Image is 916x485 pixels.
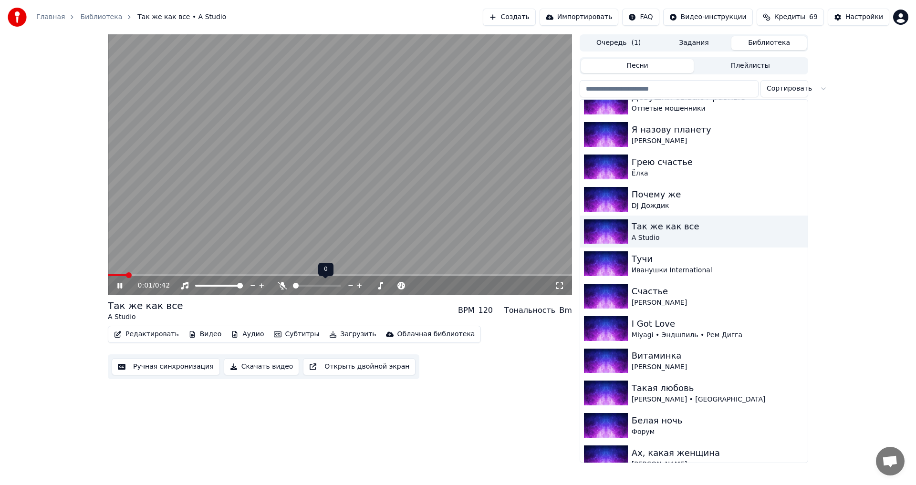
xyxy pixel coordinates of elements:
button: Плейлисты [694,59,807,73]
div: DJ Дождик [632,201,804,211]
button: Скачать видео [224,358,300,375]
div: Витаминка [632,349,804,362]
div: [PERSON_NAME] [632,460,804,469]
img: youka [8,8,27,27]
div: Такая любовь [632,382,804,395]
button: Кредиты69 [757,9,824,26]
button: Субтитры [270,328,323,341]
div: Так же как все [108,299,183,312]
button: Настройки [828,9,889,26]
div: Тучи [632,252,804,266]
span: Так же как все • A Studio [137,12,226,22]
button: Ручная синхронизация [112,358,220,375]
div: Облачная библиотека [397,330,475,339]
div: Почему же [632,188,804,201]
div: Тональность [504,305,555,316]
div: Ёлка [632,169,804,178]
div: I Got Love [632,317,804,330]
div: Miyagi • Эндшпиль • Рем Дигга [632,330,804,340]
div: Белая ночь [632,414,804,427]
button: Открыть двойной экран [303,358,416,375]
button: Загрузить [325,328,380,341]
span: Кредиты [774,12,805,22]
a: Библиотека [80,12,122,22]
span: 0:42 [155,281,170,290]
span: ( 1 ) [631,38,641,48]
button: Очередь [581,36,656,50]
button: Импортировать [540,9,619,26]
div: / [138,281,161,290]
div: BPM [458,305,474,316]
div: Bm [559,305,572,316]
span: Сортировать [767,84,812,93]
button: FAQ [622,9,659,26]
div: Открытый чат [876,447,905,475]
button: Создать [483,9,535,26]
div: Иванушки International [632,266,804,275]
button: Видео-инструкции [663,9,753,26]
button: Аудио [227,328,268,341]
span: 69 [809,12,818,22]
div: Отпетые мошенники [632,104,804,114]
div: Грею счастье [632,155,804,169]
div: A Studio [108,312,183,322]
button: Видео [185,328,226,341]
div: 0 [318,263,333,276]
div: Так же как все [632,220,804,233]
div: 120 [478,305,493,316]
a: Главная [36,12,65,22]
div: Счастье [632,285,804,298]
div: [PERSON_NAME] • [GEOGRAPHIC_DATA] [632,395,804,404]
button: Библиотека [731,36,807,50]
div: Настройки [845,12,883,22]
button: Задания [656,36,732,50]
div: Ах, какая женщина [632,446,804,460]
div: Форум [632,427,804,437]
div: [PERSON_NAME] [632,298,804,308]
div: A Studio [632,233,804,243]
div: [PERSON_NAME] [632,362,804,372]
button: Редактировать [110,328,183,341]
nav: breadcrumb [36,12,226,22]
button: Песни [581,59,694,73]
div: Я назову планету [632,123,804,136]
span: 0:01 [138,281,153,290]
div: [PERSON_NAME] [632,136,804,146]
